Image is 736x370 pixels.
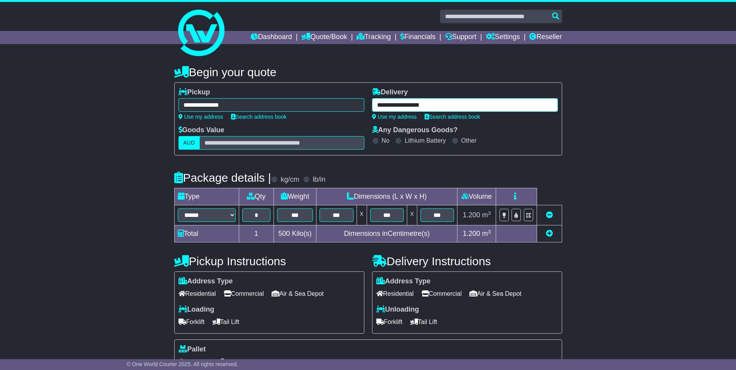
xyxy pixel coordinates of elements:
h4: Pickup Instructions [174,255,364,268]
td: 1 [239,225,274,242]
h4: Begin your quote [174,66,562,78]
span: Residential [376,288,414,300]
span: m [482,211,491,219]
td: Weight [274,188,316,205]
sup: 3 [488,210,491,216]
a: Dashboard [251,31,292,44]
label: Goods Value [178,126,224,135]
td: Dimensions in Centimetre(s) [316,225,457,242]
span: Tail Lift [212,316,240,328]
span: Residential [178,288,216,300]
td: Volume [457,188,496,205]
a: Settings [486,31,520,44]
label: Address Type [376,277,431,286]
label: No [382,137,389,144]
label: Lithium Battery [405,137,446,144]
a: Use my address [372,114,417,120]
td: Type [174,188,239,205]
h4: Package details | [174,171,271,184]
label: kg/cm [280,176,299,184]
td: Dimensions (L x W x H) [316,188,457,205]
td: x [357,205,367,225]
span: Stackable [178,356,212,368]
span: Commercial [422,288,462,300]
label: Unloading [376,305,419,314]
label: AUD [178,136,200,150]
a: Use my address [178,114,223,120]
a: Quote/Book [301,31,347,44]
label: Pickup [178,88,210,97]
a: Remove this item [546,211,553,219]
span: 1.200 [463,230,480,237]
span: © One World Courier 2025. All rights reserved. [127,361,238,367]
td: Kilo(s) [274,225,316,242]
span: Forklift [178,316,205,328]
span: Tail Lift [410,316,437,328]
a: Add new item [546,230,553,237]
a: Tracking [357,31,391,44]
label: Loading [178,305,214,314]
span: Non Stackable [219,356,266,368]
span: 500 [279,230,290,237]
a: Search address book [231,114,287,120]
sup: 3 [488,229,491,235]
td: x [407,205,417,225]
label: Address Type [178,277,233,286]
a: Support [445,31,476,44]
td: Total [174,225,239,242]
span: Forklift [376,316,403,328]
label: Delivery [372,88,408,97]
span: Air & Sea Depot [272,288,324,300]
a: Financials [400,31,435,44]
label: lb/in [313,176,325,184]
a: Search address book [425,114,480,120]
label: Pallet [178,345,206,354]
span: Commercial [224,288,264,300]
h4: Delivery Instructions [372,255,562,268]
span: 1.200 [463,211,480,219]
a: Reseller [529,31,562,44]
label: Other [461,137,477,144]
label: Any Dangerous Goods? [372,126,458,135]
span: m [482,230,491,237]
span: Air & Sea Depot [469,288,522,300]
td: Qty [239,188,274,205]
